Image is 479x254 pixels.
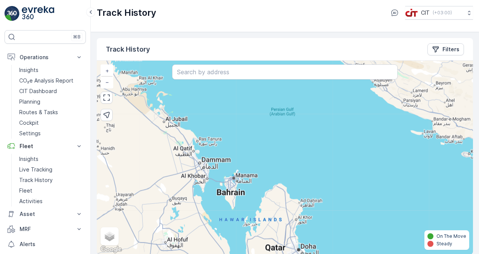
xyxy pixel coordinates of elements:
[19,87,57,95] p: CIT Dashboard
[421,9,430,17] p: CIT
[19,197,43,205] p: Activities
[19,66,38,74] p: Insights
[16,164,86,175] a: Live Tracking
[101,65,113,77] a: Zoom In
[20,210,71,218] p: Asset
[20,240,83,248] p: Alerts
[16,185,86,196] a: Fleet
[436,233,466,239] p: On The Move
[5,139,86,154] button: Fleet
[19,187,32,194] p: Fleet
[5,6,20,21] img: logo
[16,175,86,185] a: Track History
[16,196,86,207] a: Activities
[101,228,118,245] a: Layers
[19,130,41,137] p: Settings
[20,54,71,61] p: Operations
[105,67,109,74] span: +
[16,118,86,128] a: Cockpit
[427,43,464,55] button: Filters
[16,65,86,75] a: Insights
[19,98,40,106] p: Planning
[172,64,398,80] input: Search by address
[19,119,39,127] p: Cockpit
[5,222,86,237] button: MRF
[433,10,452,16] p: ( +03:00 )
[16,154,86,164] a: Insights
[16,96,86,107] a: Planning
[105,79,109,85] span: −
[19,166,52,173] p: Live Tracking
[436,241,452,247] p: Steady
[22,6,54,21] img: logo_light-DOdMpM7g.png
[442,46,459,53] p: Filters
[5,237,86,252] a: Alerts
[16,128,86,139] a: Settings
[16,86,86,96] a: CIT Dashboard
[19,155,38,163] p: Insights
[106,44,150,55] p: Track History
[73,34,81,40] p: ⌘B
[5,50,86,65] button: Operations
[97,7,156,19] p: Track History
[19,176,53,184] p: Track History
[405,9,418,17] img: cit-logo_pOk6rL0.png
[101,77,113,88] a: Zoom Out
[405,6,473,20] button: CIT(+03:00)
[19,109,58,116] p: Routes & Tasks
[5,207,86,222] button: Asset
[16,75,86,86] a: CO₂e Analysis Report
[20,142,71,150] p: Fleet
[19,77,73,84] p: CO₂e Analysis Report
[20,225,71,233] p: MRF
[16,107,86,118] a: Routes & Tasks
